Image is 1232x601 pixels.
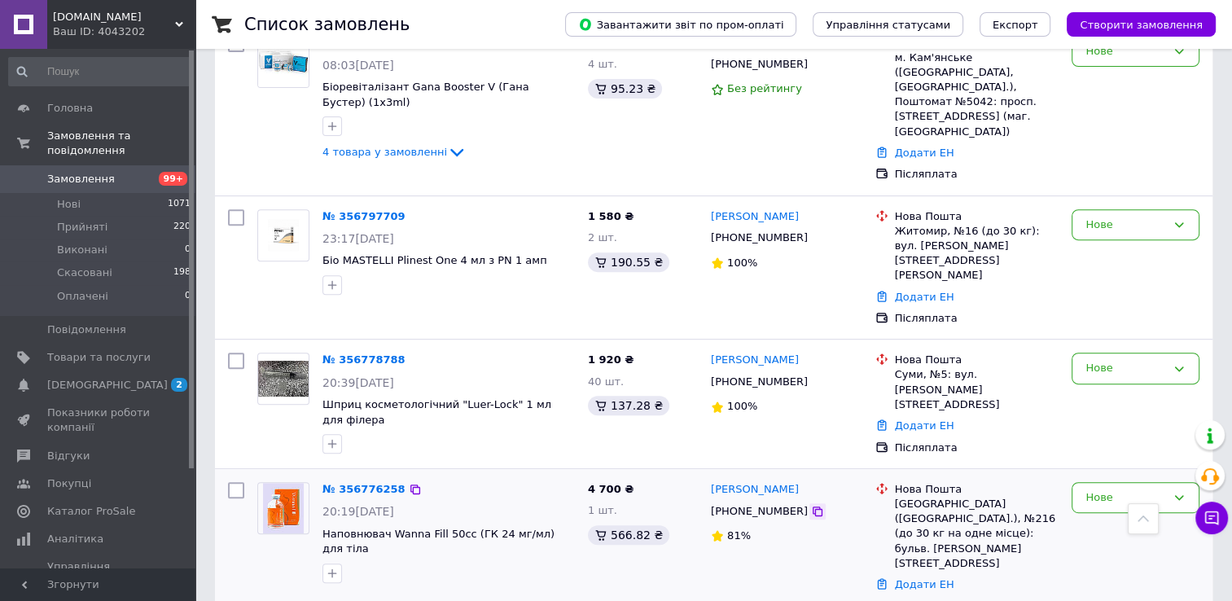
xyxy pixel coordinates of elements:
[53,10,175,24] span: lifeshop.net
[57,243,107,257] span: Виконані
[727,257,757,269] span: 100%
[578,17,783,32] span: Завантажити звіт по пром-оплаті
[257,209,309,261] a: Фото товару
[1195,502,1228,534] button: Чат з покупцем
[588,58,617,70] span: 4 шт.
[727,400,757,412] span: 100%
[47,449,90,463] span: Відгуки
[895,224,1059,283] div: Житомир, №16 (до 30 кг): вул. [PERSON_NAME][STREET_ADDRESS][PERSON_NAME]
[322,232,394,245] span: 23:17[DATE]
[47,532,103,546] span: Аналітика
[1085,43,1166,60] div: Нове
[47,129,195,158] span: Замовлення та повідомлення
[57,289,108,304] span: Оплачені
[47,172,115,186] span: Замовлення
[258,219,309,250] img: Фото товару
[588,79,662,99] div: 95.23 ₴
[895,291,954,303] a: Додати ЕН
[895,578,954,590] a: Додати ЕН
[322,59,394,72] span: 08:03[DATE]
[47,504,135,519] span: Каталог ProSale
[826,19,950,31] span: Управління статусами
[565,12,796,37] button: Завантажити звіт по пром-оплаті
[47,322,126,337] span: Повідомлення
[258,361,309,397] img: Фото товару
[895,147,954,159] a: Додати ЕН
[708,227,811,248] div: [PHONE_NUMBER]
[185,289,191,304] span: 0
[727,82,802,94] span: Без рейтингу
[727,529,751,542] span: 81%
[895,441,1059,455] div: Післяплата
[895,419,954,432] a: Додати ЕН
[1067,12,1216,37] button: Створити замовлення
[895,482,1059,497] div: Нова Пошта
[895,209,1059,224] div: Нова Пошта
[895,50,1059,139] div: м. Кам'янське ([GEOGRAPHIC_DATA], [GEOGRAPHIC_DATA].), Поштомат №5042: просп. [STREET_ADDRESS] (м...
[711,353,799,368] a: [PERSON_NAME]
[171,378,187,392] span: 2
[322,376,394,389] span: 20:39[DATE]
[244,15,410,34] h1: Список замовлень
[895,367,1059,412] div: Суми, №5: вул. [PERSON_NAME][STREET_ADDRESS]
[173,220,191,235] span: 220
[708,54,811,75] div: [PHONE_NUMBER]
[322,254,547,266] a: Біо MASTELLI Plinest One 4 мл з PN 1 амп
[980,12,1051,37] button: Експорт
[588,525,669,545] div: 566.82 ₴
[1085,217,1166,234] div: Нове
[263,483,304,533] img: Фото товару
[711,209,799,225] a: [PERSON_NAME]
[257,482,309,534] a: Фото товару
[257,36,309,88] a: Фото товару
[47,350,151,365] span: Товари та послуги
[47,406,151,435] span: Показники роботи компанії
[258,37,309,87] img: Фото товару
[53,24,195,39] div: Ваш ID: 4043202
[1085,489,1166,507] div: Нове
[588,483,634,495] span: 4 700 ₴
[47,101,93,116] span: Головна
[322,210,406,222] a: № 356797709
[47,378,168,393] span: [DEMOGRAPHIC_DATA]
[322,528,555,555] a: Наповнювач Wanna Fill 50cc (ГК 24 мг/мл) для тіла
[322,505,394,518] span: 20:19[DATE]
[1085,360,1166,377] div: Нове
[47,559,151,589] span: Управління сайтом
[257,353,309,405] a: Фото товару
[322,81,529,108] a: Біоревіталізант Gana Booster V (Гана Бустер) (1х3ml)
[185,243,191,257] span: 0
[895,311,1059,326] div: Післяплата
[322,483,406,495] a: № 356776258
[588,396,669,415] div: 137.28 ₴
[322,146,447,158] span: 4 товара у замовленні
[322,353,406,366] a: № 356778788
[708,371,811,393] div: [PHONE_NUMBER]
[322,398,551,426] a: Шприц косметологічний "Luer-Lock" 1 мл для філера
[57,197,81,212] span: Нові
[895,353,1059,367] div: Нова Пошта
[895,167,1059,182] div: Післяплата
[57,220,107,235] span: Прийняті
[711,482,799,498] a: [PERSON_NAME]
[1080,19,1203,31] span: Створити замовлення
[993,19,1038,31] span: Експорт
[813,12,963,37] button: Управління статусами
[173,265,191,280] span: 198
[159,172,187,186] span: 99+
[168,197,191,212] span: 1071
[588,375,624,388] span: 40 шт.
[588,353,634,366] span: 1 920 ₴
[1050,18,1216,30] a: Створити замовлення
[57,265,112,280] span: Скасовані
[588,252,669,272] div: 190.55 ₴
[8,57,192,86] input: Пошук
[47,476,91,491] span: Покупці
[895,497,1059,571] div: [GEOGRAPHIC_DATA] ([GEOGRAPHIC_DATA].), №216 (до 30 кг на одне місце): бульв. [PERSON_NAME][STREE...
[708,501,811,522] div: [PHONE_NUMBER]
[322,146,467,158] a: 4 товара у замовленні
